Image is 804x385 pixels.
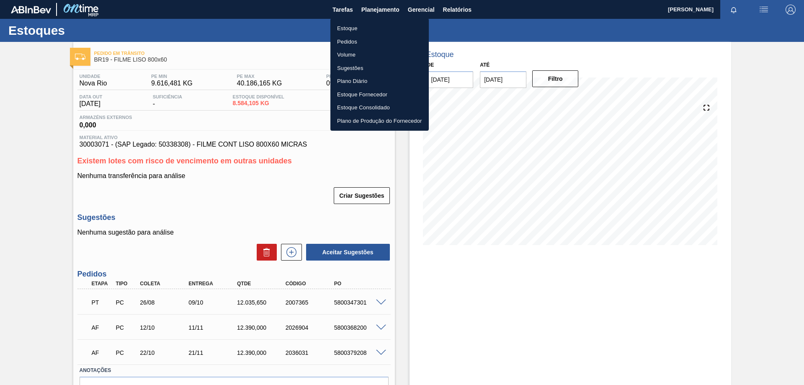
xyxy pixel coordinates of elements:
[330,88,429,101] a: Estoque Fornecedor
[330,62,429,75] a: Sugestões
[330,75,429,88] a: Plano Diário
[330,22,429,35] a: Estoque
[330,101,429,114] a: Estoque Consolidado
[330,48,429,62] a: Volume
[330,114,429,128] a: Plano de Produção do Fornecedor
[330,35,429,49] a: Pedidos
